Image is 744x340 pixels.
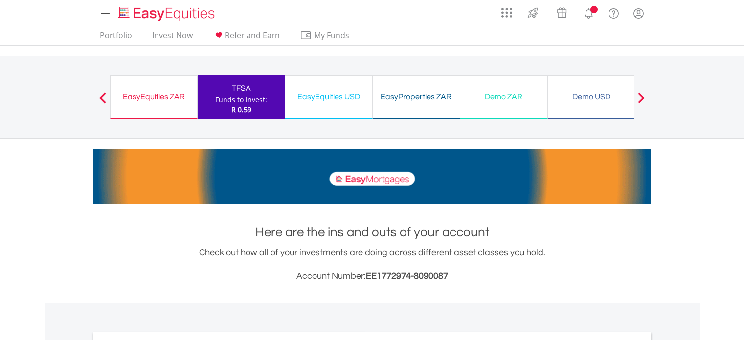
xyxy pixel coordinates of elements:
[300,29,364,42] span: My Funds
[495,2,519,18] a: AppsGrid
[554,90,629,104] div: Demo USD
[93,246,651,283] div: Check out how all of your investments are doing across different asset classes you hold.
[626,2,651,24] a: My Profile
[601,2,626,22] a: FAQ's and Support
[291,90,366,104] div: EasyEquities USD
[116,6,219,22] img: EasyEquities_Logo.png
[547,2,576,21] a: Vouchers
[203,81,279,95] div: TFSA
[576,2,601,22] a: Notifications
[209,30,284,45] a: Refer and Earn
[114,2,219,22] a: Home page
[231,105,251,114] span: R 0.59
[93,270,651,283] h3: Account Number:
[379,90,454,104] div: EasyProperties ZAR
[466,90,541,104] div: Demo ZAR
[501,7,512,18] img: grid-menu-icon.svg
[93,224,651,241] h1: Here are the ins and outs of your account
[148,30,197,45] a: Invest Now
[525,5,541,21] img: thrive-v2.svg
[554,5,570,21] img: vouchers-v2.svg
[93,97,113,107] button: Previous
[96,30,136,45] a: Portfolio
[631,97,651,107] button: Next
[116,90,191,104] div: EasyEquities ZAR
[225,30,280,41] span: Refer and Earn
[366,272,448,281] span: EE1772974-8090087
[93,149,651,204] img: EasyMortage Promotion Banner
[215,95,267,105] div: Funds to invest:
